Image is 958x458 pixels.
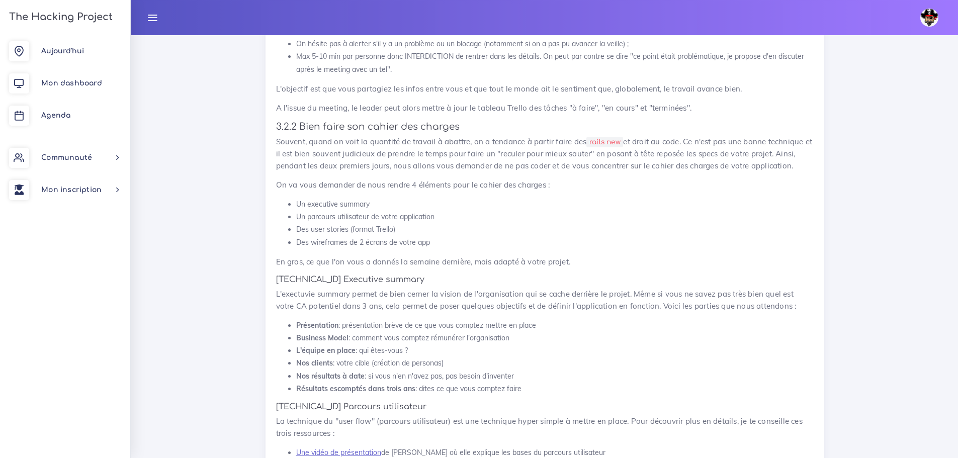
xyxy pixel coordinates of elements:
[41,79,102,87] span: Mon dashboard
[41,47,84,55] span: Aujourd'hui
[6,12,113,23] h3: The Hacking Project
[276,275,813,285] h5: [TECHNICAL_ID] Executive summary
[586,137,623,147] code: rails new
[296,358,333,368] strong: Nos clients
[276,402,813,412] h5: [TECHNICAL_ID] Parcours utilisateur
[296,38,813,50] li: On hésite pas à alerter s'il y a un problème ou un blocage (notamment si on a pas pu avancer la v...
[276,121,813,132] h4: 3.2.2 Bien faire son cahier des charges
[276,415,813,439] p: La technique du "user flow" (parcours utilisateur) est une technique hyper simple à mettre en pla...
[296,384,415,393] strong: Résultats escomptés dans trois ans
[296,344,813,357] li: : qui êtes-vous ?
[276,179,813,191] p: On va vous demander de nous rendre 4 éléments pour le cahier des charges :
[296,383,813,395] li: : dites ce que vous comptez faire
[276,288,813,312] p: L'exectuvie summary permet de bien cerner la vision de l'organisation qui se cache derrière le pr...
[296,223,813,236] li: Des user stories (format Trello)
[296,448,381,457] a: Une vidéo de présentation
[41,154,92,161] span: Communauté
[296,321,338,330] strong: Présentation
[296,332,813,344] li: : comment vous comptez rémunérer l'organisation
[296,50,813,75] li: Max 5-10 min par personne donc INTERDICTION de rentrer dans les détails. On peut par contre se di...
[41,112,70,119] span: Agenda
[296,319,813,332] li: : présentation brève de ce que vous comptez mettre en place
[296,198,813,211] li: Un executive summary
[296,211,813,223] li: Un parcours utilisateur de votre application
[296,346,356,355] strong: L'équipe en place
[276,102,813,114] p: A l'issue du meeting, le leader peut alors mettre à jour le tableau Trello des tâches "à faire", ...
[276,136,813,172] p: Souvent, quand on voit la quantité de travail à abattre, on a tendance à partir faire des et droi...
[276,256,813,268] p: En gros, ce que l'on vous a donnés la semaine dernière, mais adapté à votre projet.
[920,9,938,27] img: avatar
[296,236,813,249] li: Des wireframes de 2 écrans de votre app
[296,357,813,370] li: : votre cible (création de personas)
[296,333,349,342] strong: Business Model
[296,372,365,381] strong: Nos résultats à date
[41,186,102,194] span: Mon inscription
[276,83,813,95] p: L'objectif est que vous partagiez les infos entre vous et que tout le monde ait le sentiment que,...
[296,370,813,383] li: : si vous n'en n'avez pas, pas besoin d'inventer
